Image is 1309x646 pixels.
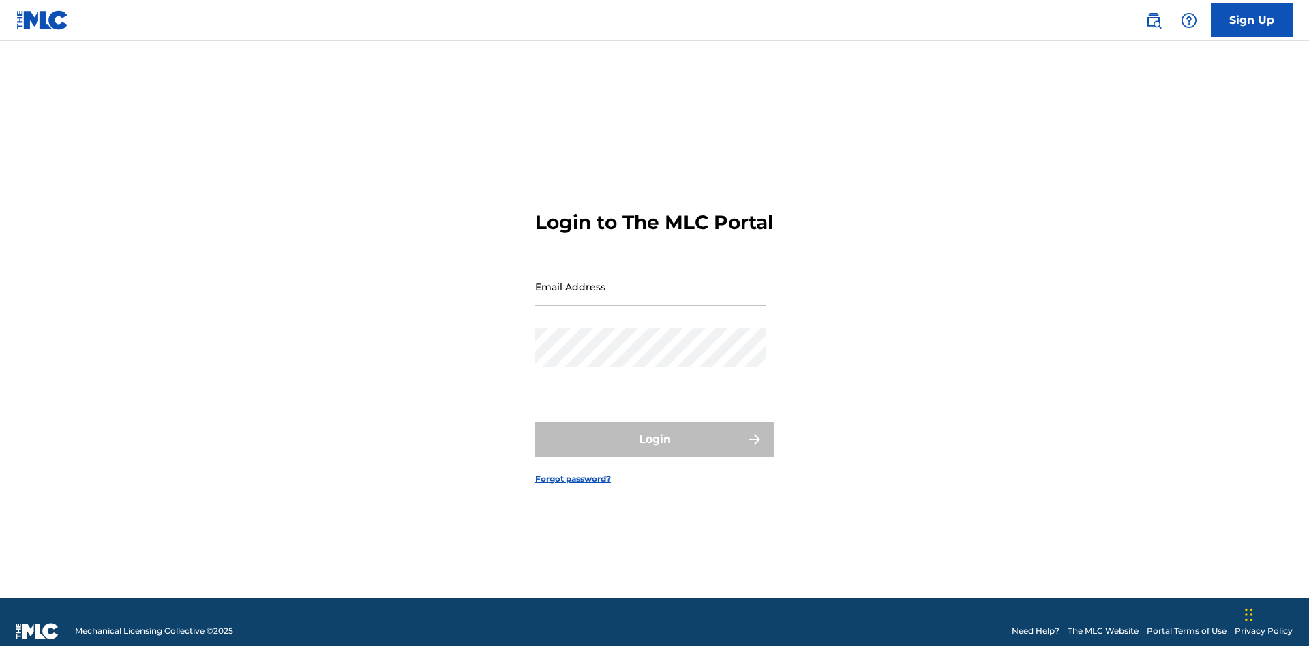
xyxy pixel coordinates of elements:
iframe: Chat Widget [1241,581,1309,646]
a: Sign Up [1211,3,1293,37]
img: help [1181,12,1197,29]
a: Need Help? [1012,625,1059,637]
h3: Login to The MLC Portal [535,211,773,234]
img: MLC Logo [16,10,69,30]
div: Drag [1245,594,1253,635]
a: The MLC Website [1068,625,1139,637]
a: Forgot password? [535,473,611,485]
img: logo [16,623,59,639]
a: Portal Terms of Use [1147,625,1227,637]
a: Public Search [1140,7,1167,34]
a: Privacy Policy [1235,625,1293,637]
img: search [1145,12,1162,29]
span: Mechanical Licensing Collective © 2025 [75,625,233,637]
div: Help [1175,7,1203,34]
